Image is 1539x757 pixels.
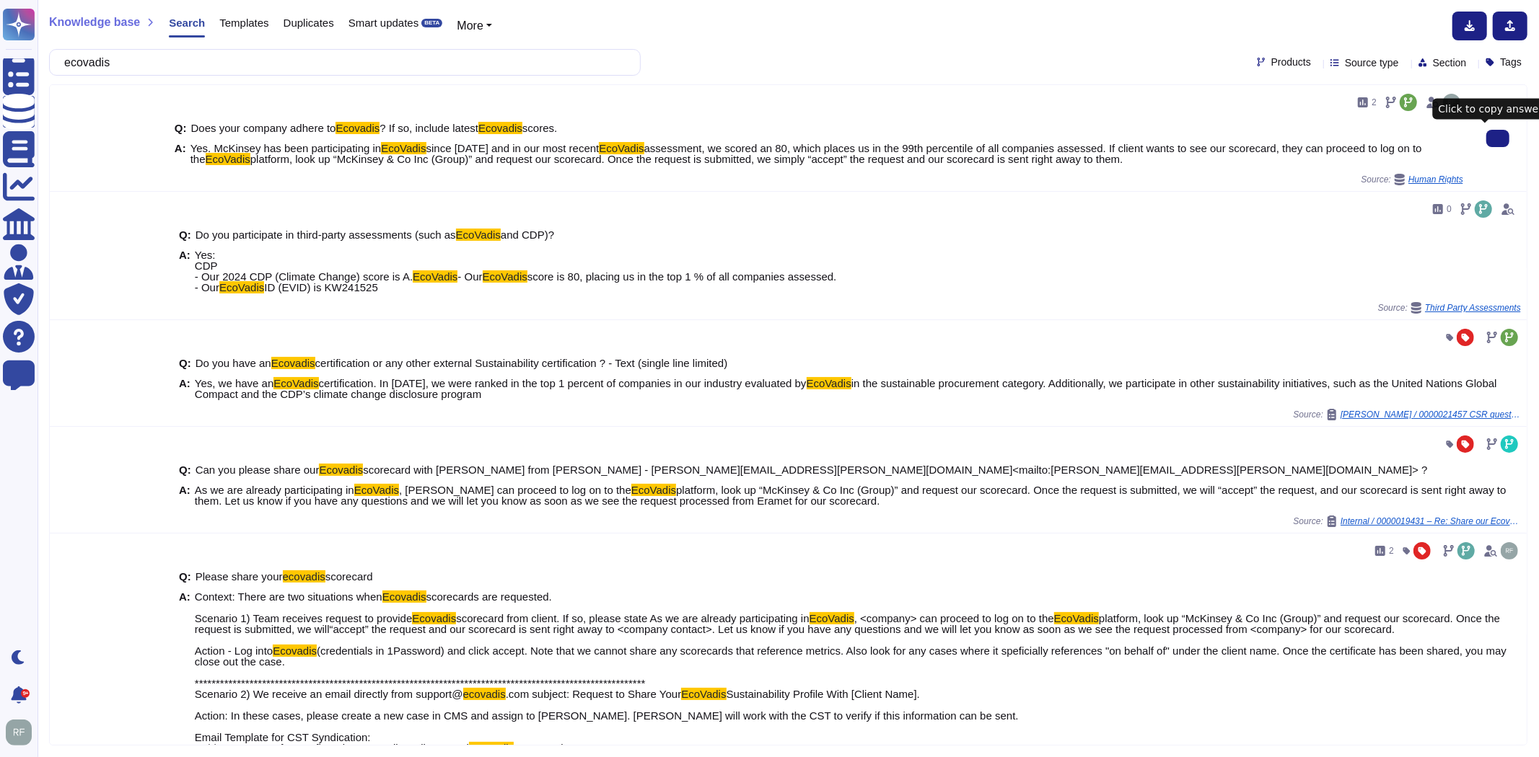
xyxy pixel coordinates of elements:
span: Section [1433,58,1467,68]
mark: EcoVadis [381,142,426,154]
span: Internal / 0000019431 – Re: Share our Ecovadis scorecard [1341,517,1521,526]
b: Q: [179,358,191,368]
img: user [1501,542,1518,559]
div: 9+ [21,689,30,698]
mark: EcoVadis [483,270,527,283]
span: Third Party Assessments [1425,304,1521,312]
span: Knowledge base [49,17,140,28]
span: Products [1271,57,1311,67]
span: Source type [1345,58,1399,68]
span: platform, look up “McKinsey & Co Inc (Group)” and request our scorecard. Once the request is subm... [195,484,1507,507]
span: Do you participate in third-party assessments (such as [196,229,456,241]
span: Can you please share our [196,464,320,476]
mark: EcoVadis [599,142,644,154]
mark: EcoVadis [456,229,501,241]
span: scorecard with [PERSON_NAME] from [PERSON_NAME] - [PERSON_NAME][EMAIL_ADDRESS][PERSON_NAME][DOMAI... [363,464,1427,476]
mark: EcoVadis [354,484,399,496]
b: A: [179,378,190,399]
mark: EcoVadis [810,612,854,624]
span: Yes, we have an [195,377,274,389]
span: Tags [1500,57,1522,67]
span: Sustainability Profile With [Client Name]. Action: In these cases, please create a new case in CM... [195,688,1019,754]
span: Context: There are two situations when [195,590,382,603]
mark: EcoVadis [807,377,851,389]
span: ? If so, include latest [380,122,478,134]
mark: EcoVadis [1054,612,1099,624]
input: Search a question or template... [57,50,626,75]
mark: EcoVadis [413,270,457,283]
span: Source: [1294,515,1521,527]
span: in the sustainable procurement category. Additionally, we participate in other sustainability ini... [195,377,1497,400]
span: certification or any other external Sustainability certification ? - Text (single line limited) [315,357,728,369]
span: score is 80, placing us in the top 1 % of all companies assessed. - Our [195,270,837,293]
mark: EcoVadis [469,742,514,754]
mark: Ecovadis [478,122,522,134]
b: Q: [179,571,191,582]
span: assessment, we scored an 80, which places us in the 99th percentile of all companies assessed. If... [190,142,1422,165]
span: 0 [1447,205,1452,213]
span: Templates [219,17,268,28]
b: Q: [179,464,191,475]
mark: Ecovadis [271,357,315,369]
span: As we are already participating in [195,484,354,496]
span: platform, look up “McKinsey & Co Inc (Group)” and request our scorecard. Once the request is subm... [195,612,1500,657]
b: A: [179,249,190,293]
mark: EcoVadis [681,688,726,700]
button: More [457,17,492,35]
b: Q: [179,229,191,240]
span: Do you have an [196,357,271,369]
span: Duplicates [284,17,334,28]
span: , <company> can proceed to log on to the [854,612,1054,624]
span: Source: [1378,302,1521,314]
button: user [3,717,42,748]
mark: ecovadis [283,570,325,583]
span: scorecard from client. If so, please state As we are already participating in [456,612,809,624]
span: certification. In [DATE], we were ranked in the top 1 percent of companies in our industry evalua... [319,377,807,389]
mark: EcoVadis [219,281,264,293]
b: A: [179,484,190,506]
span: [PERSON_NAME] / 0000021457 CSR questions for [PERSON_NAME] bidding [1341,410,1521,419]
span: scorecard [325,570,373,583]
img: user [6,720,32,745]
img: user [1443,94,1460,111]
span: 2 [1389,546,1394,555]
span: Source: [1362,174,1463,185]
span: Search [169,17,205,28]
span: Yes. McKinsey has been participating in [190,142,382,154]
span: - Our [457,270,482,283]
mark: Ecovadis [412,612,456,624]
span: since [DATE] and in our most recent [426,142,600,154]
span: Yes: CDP - Our 2024 CDP (Climate Change) score is A. [195,249,413,283]
mark: Ecovadis [382,590,426,603]
b: Q: [175,123,187,133]
span: (credentials in 1Password) and click accept. Note that we cannot share any scorecards that refere... [195,645,1507,700]
mark: Ecovadis [336,122,380,134]
span: 2 [1372,98,1377,107]
span: More [457,19,483,32]
span: and CDP)? [501,229,554,241]
div: BETA [421,19,442,27]
span: scores. [522,122,557,134]
span: ID (EVID) is KW241525 [264,281,378,293]
span: Source: [1294,409,1521,420]
mark: ecovadis [463,688,506,700]
mark: Ecovadis [273,645,317,657]
span: platform, look up “McKinsey & Co Inc (Group)” and request our scorecard. Once the request is subm... [250,153,1123,165]
mark: Ecovadis [319,464,363,476]
mark: EcoVadis [631,484,676,496]
span: Does your company adhere to [191,122,336,134]
span: .com subject: Request to Share Your [506,688,681,700]
span: , [PERSON_NAME] can proceed to log on to the [399,484,631,496]
span: Smart updates [348,17,419,28]
span: Human Rights [1408,175,1463,184]
span: Please share your [196,570,283,583]
b: A: [175,143,186,164]
mark: EcoVadis [273,377,318,389]
mark: EcoVadis [206,153,250,165]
